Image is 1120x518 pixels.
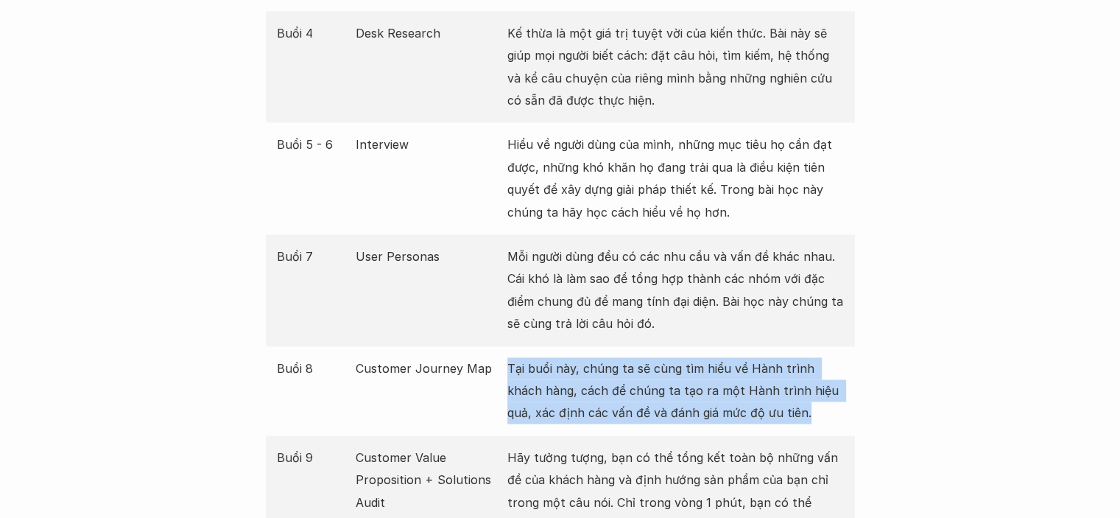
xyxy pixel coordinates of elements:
p: User Personas [356,245,500,267]
p: Interview [356,133,500,155]
p: Kế thừa là một giá trị tuyệt vời của kiến thức. Bài này sẽ giúp mọi người biết cách: đặt câu hỏi,... [507,22,844,112]
p: Buổi 8 [277,357,349,379]
p: Mỗi người dùng đều có các nhu cầu và vấn đề khác nhau. Cái khó là làm sao để tổng hợp thành các n... [507,245,844,335]
p: Buổi 7 [277,245,349,267]
p: Tại buổi này, chúng ta sẽ cùng tìm hiểu về Hành trình khách hàng, cách để chúng ta tạo ra một Hàn... [507,357,844,424]
p: Customer Journey Map [356,357,500,379]
p: Desk Research [356,22,500,44]
p: Buổi 9 [277,447,349,469]
p: Buổi 5 - 6 [277,133,349,155]
p: Buổi 4 [277,22,349,44]
p: Customer Value Proposition + Solutions Audit [356,447,500,514]
p: Hiểu về người dùng của mình, những mục tiêu họ cần đạt được, những khó khăn họ đang trải qua là đ... [507,133,844,223]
